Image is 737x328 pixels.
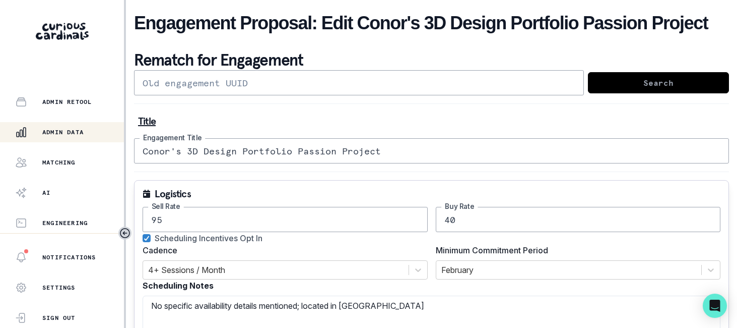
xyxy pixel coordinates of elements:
[118,227,131,240] button: Toggle sidebar
[134,12,729,34] h2: Engagement Proposal: Edit Conor's 3D Design Portfolio Passion Project
[588,72,729,93] button: Search
[436,244,715,256] label: Minimum Commitment Period
[134,70,584,95] input: Old engagement UUID
[42,128,84,136] p: Admin Data
[703,294,727,318] div: Open Intercom Messenger
[36,23,89,40] img: Curious Cardinals Logo
[42,219,88,227] p: Engineering
[42,189,50,197] p: AI
[42,98,92,106] p: Admin Retool
[42,158,76,167] p: Matching
[42,253,96,261] p: Notifications
[138,116,725,126] p: Title
[134,50,729,70] p: Rematch for Engagement
[155,232,262,244] span: Scheduling Incentives Opt In
[143,280,714,292] label: Scheduling Notes
[42,314,76,322] p: Sign Out
[155,189,191,199] p: Logistics
[42,284,76,292] p: Settings
[143,244,422,256] label: Cadence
